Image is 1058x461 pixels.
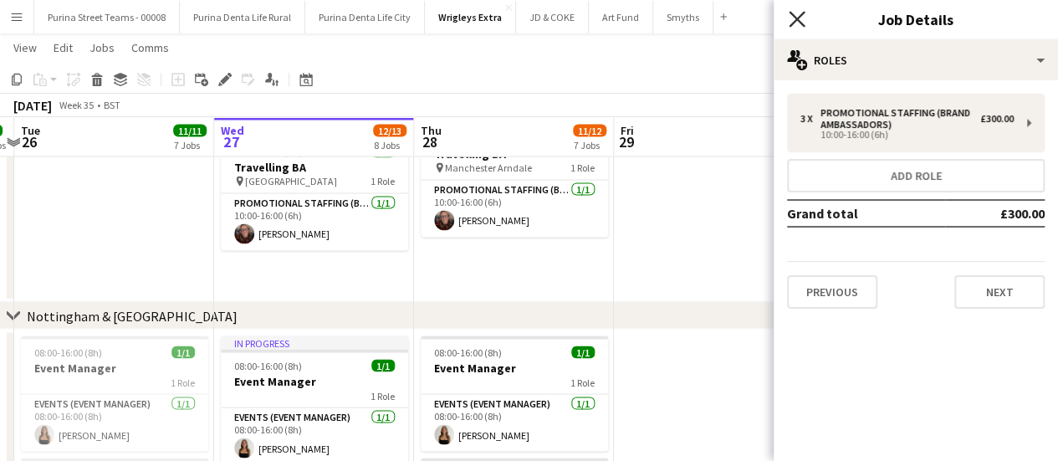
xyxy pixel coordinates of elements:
[13,97,52,114] div: [DATE]
[47,37,79,59] a: Edit
[589,1,653,33] button: Art Fund
[221,160,408,175] h3: Travelling BA
[245,175,337,187] span: [GEOGRAPHIC_DATA]
[516,1,589,33] button: JD & COKE
[171,376,195,389] span: 1 Role
[945,200,1045,227] td: £300.00
[573,125,606,137] span: 11/12
[125,37,176,59] a: Comms
[621,123,634,138] span: Fri
[774,40,1058,80] div: Roles
[13,40,37,55] span: View
[371,390,395,402] span: 1 Role
[21,395,208,452] app-card-role: Events (Event Manager)1/108:00-16:00 (8h)[PERSON_NAME]
[421,181,608,238] app-card-role: Promotional Staffing (Brand Ambassadors)1/110:00-16:00 (6h)[PERSON_NAME]
[21,123,40,138] span: Tue
[131,40,169,55] span: Comms
[787,200,945,227] td: Grand total
[234,360,302,372] span: 08:00-16:00 (8h)
[374,139,406,151] div: 8 Jobs
[104,99,120,111] div: BST
[954,275,1045,309] button: Next
[21,361,208,376] h3: Event Manager
[218,132,244,151] span: 27
[421,123,442,138] span: Thu
[618,132,634,151] span: 29
[421,122,608,238] app-job-card: 10:00-16:00 (6h)1/1Travelling BA Manchester Arndale1 RolePromotional Staffing (Brand Ambassadors)...
[89,40,115,55] span: Jobs
[83,37,121,59] a: Jobs
[574,139,606,151] div: 7 Jobs
[18,132,40,151] span: 26
[34,346,102,359] span: 08:00-16:00 (8h)
[570,376,595,389] span: 1 Role
[445,161,532,174] span: Manchester Arndale
[571,346,595,359] span: 1/1
[373,125,406,137] span: 12/13
[800,131,1014,139] div: 10:00-16:00 (6h)
[570,161,595,174] span: 1 Role
[55,99,97,111] span: Week 35
[787,275,877,309] button: Previous
[221,336,408,350] div: In progress
[980,113,1014,125] div: £300.00
[434,346,502,359] span: 08:00-16:00 (8h)
[421,395,608,452] app-card-role: Events (Event Manager)1/108:00-16:00 (8h)[PERSON_NAME]
[221,123,244,138] span: Wed
[221,136,408,251] app-job-card: 10:00-16:00 (6h)1/1Travelling BA [GEOGRAPHIC_DATA]1 RolePromotional Staffing (Brand Ambassadors)1...
[34,1,180,33] button: Purina Street Teams - 00008
[653,1,713,33] button: Smyths
[371,360,395,372] span: 1/1
[371,175,395,187] span: 1 Role
[21,336,208,452] app-job-card: 08:00-16:00 (8h)1/1Event Manager1 RoleEvents (Event Manager)1/108:00-16:00 (8h)[PERSON_NAME]
[54,40,73,55] span: Edit
[180,1,305,33] button: Purina Denta Life Rural
[174,139,206,151] div: 7 Jobs
[418,132,442,151] span: 28
[800,113,820,125] div: 3 x
[305,1,425,33] button: Purina Denta Life City
[774,8,1058,30] h3: Job Details
[173,125,207,137] span: 11/11
[171,346,195,359] span: 1/1
[27,308,238,325] div: Nottingham & [GEOGRAPHIC_DATA]
[787,159,1045,192] button: Add role
[7,37,43,59] a: View
[820,107,980,131] div: Promotional Staffing (Brand Ambassadors)
[425,1,516,33] button: Wrigleys Extra
[421,336,608,452] app-job-card: 08:00-16:00 (8h)1/1Event Manager1 RoleEvents (Event Manager)1/108:00-16:00 (8h)[PERSON_NAME]
[221,374,408,389] h3: Event Manager
[421,361,608,376] h3: Event Manager
[221,194,408,251] app-card-role: Promotional Staffing (Brand Ambassadors)1/110:00-16:00 (6h)[PERSON_NAME]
